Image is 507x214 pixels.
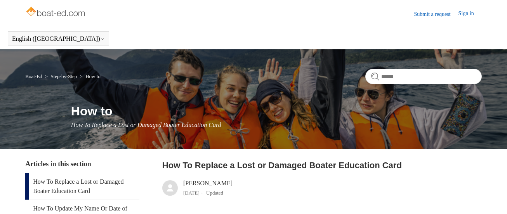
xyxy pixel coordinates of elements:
[206,190,223,196] li: Updated
[25,160,91,168] span: Articles in this section
[78,73,101,79] li: How to
[12,35,105,42] button: English ([GEOGRAPHIC_DATA])
[25,5,87,20] img: Boat-Ed Help Center home page
[365,69,482,84] input: Search
[183,179,233,197] div: [PERSON_NAME]
[414,10,458,18] a: Submit a request
[458,9,482,19] a: Sign in
[25,173,139,200] a: How To Replace a Lost or Damaged Boater Education Card
[50,73,77,79] a: Step-by-Step
[43,73,78,79] li: Step-by-Step
[85,73,101,79] a: How to
[71,102,482,120] h1: How to
[183,190,200,196] time: 04/08/2025, 12:48
[162,159,482,172] h2: How To Replace a Lost or Damaged Boater Education Card
[25,73,43,79] li: Boat-Ed
[71,122,221,128] span: How To Replace a Lost or Damaged Boater Education Card
[25,73,42,79] a: Boat-Ed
